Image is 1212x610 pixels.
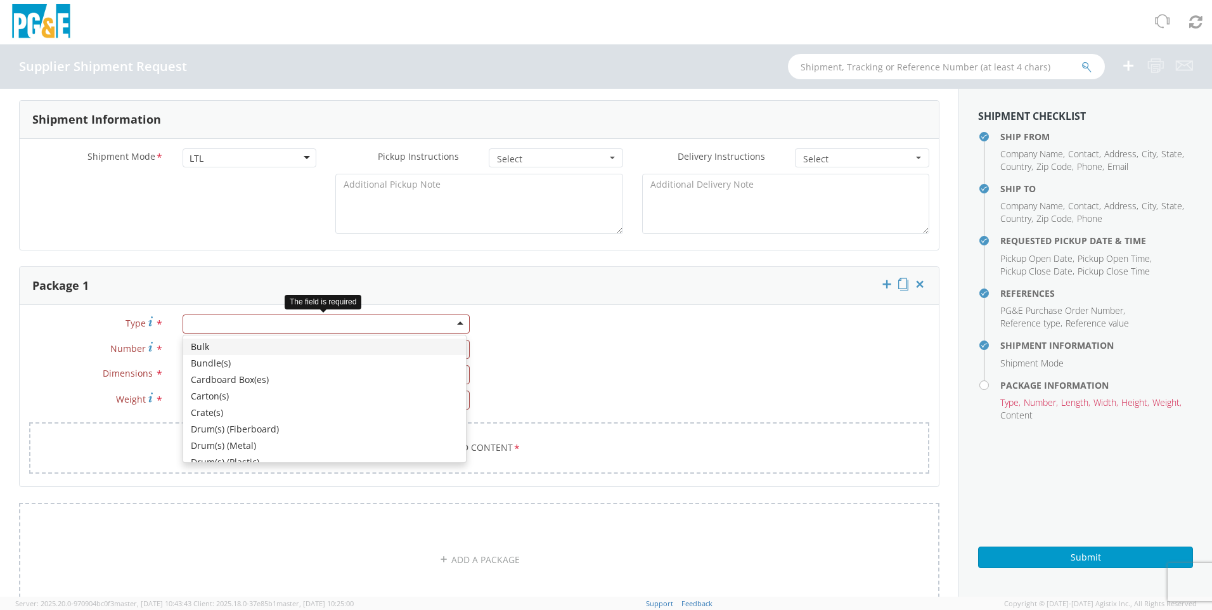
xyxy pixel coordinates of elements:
li: , [1000,304,1125,317]
span: Shipment Mode [1000,357,1064,369]
span: Server: 2025.20.0-970904bc0f3 [15,599,191,608]
span: Pickup Close Time [1078,265,1150,277]
h4: Shipment Information [1000,341,1193,350]
span: Zip Code [1036,212,1072,224]
a: Feedback [681,599,712,608]
span: Select [497,153,607,165]
span: Weight [116,393,146,405]
span: master, [DATE] 10:25:00 [276,599,354,608]
span: Pickup Open Date [1000,252,1073,264]
span: Contact [1068,148,1099,160]
li: , [1104,148,1138,160]
li: , [1161,148,1184,160]
div: Drum(s) (Plastic) [183,454,466,470]
span: Pickup Instructions [378,150,459,162]
li: , [1000,148,1065,160]
button: Submit [978,547,1193,568]
span: Email [1107,160,1128,172]
span: Phone [1077,160,1102,172]
h4: References [1000,289,1193,298]
div: Crate(s) [183,405,466,421]
li: , [1068,148,1101,160]
li: , [1000,160,1033,173]
span: Country [1000,212,1031,224]
span: Pickup Open Time [1078,252,1150,264]
span: Country [1000,160,1031,172]
h4: Supplier Shipment Request [19,60,187,74]
a: Support [646,599,673,608]
span: State [1161,148,1182,160]
span: Copyright © [DATE]-[DATE] Agistix Inc., All Rights Reserved [1004,599,1197,609]
li: , [1104,200,1138,212]
li: , [1036,212,1074,225]
input: Shipment, Tracking or Reference Number (at least 4 chars) [788,54,1105,79]
span: Width [1093,396,1116,408]
span: City [1142,200,1156,212]
span: Pickup Close Date [1000,265,1073,277]
span: Client: 2025.18.0-37e85b1 [193,599,354,608]
span: Number [1024,396,1056,408]
div: Carton(s) [183,388,466,405]
h3: Package 1 [32,280,89,292]
li: , [1077,160,1104,173]
li: , [1000,252,1074,265]
li: , [1000,200,1065,212]
span: Select [803,153,913,165]
span: Type [1000,396,1019,408]
span: Company Name [1000,148,1063,160]
span: Contact [1068,200,1099,212]
span: Weight [1152,396,1180,408]
button: Select [795,148,929,167]
li: , [1161,200,1184,212]
h4: Ship From [1000,132,1193,141]
span: State [1161,200,1182,212]
h4: Package Information [1000,380,1193,390]
div: Bundle(s) [183,355,466,372]
span: Shipment Mode [87,150,155,165]
span: Content [1000,409,1033,421]
span: Type [126,317,146,329]
a: Add Content [29,422,929,474]
li: , [1152,396,1182,409]
span: Delivery Instructions [678,150,765,162]
li: , [1121,396,1149,409]
button: Select [489,148,623,167]
span: Number [110,342,146,354]
span: Company Name [1000,200,1063,212]
h3: Shipment Information [32,114,161,126]
h4: Requested Pickup Date & Time [1000,236,1193,245]
span: PG&E Purchase Order Number [1000,304,1123,316]
span: master, [DATE] 10:43:43 [114,599,191,608]
span: Height [1121,396,1147,408]
span: Reference value [1066,317,1129,329]
div: Drum(s) (Fiberboard) [183,421,466,438]
h4: Ship To [1000,184,1193,193]
li: , [1142,148,1158,160]
li: , [1036,160,1074,173]
div: LTL [190,152,203,165]
span: Phone [1077,212,1102,224]
li: , [1142,200,1158,212]
div: The field is required [285,295,361,309]
li: , [1068,200,1101,212]
li: , [1000,265,1074,278]
div: Drum(s) (Metal) [183,438,466,454]
li: , [1000,396,1021,409]
span: Address [1104,200,1137,212]
li: , [1024,396,1058,409]
li: , [1093,396,1118,409]
span: Zip Code [1036,160,1072,172]
div: Cardboard Box(es) [183,372,466,388]
span: Address [1104,148,1137,160]
strong: Shipment Checklist [978,109,1086,123]
li: , [1000,212,1033,225]
span: Dimensions [103,367,153,379]
span: City [1142,148,1156,160]
li: , [1000,317,1062,330]
div: Bulk [183,339,466,355]
img: pge-logo-06675f144f4cfa6a6814.png [10,4,73,41]
li: , [1078,252,1152,265]
span: Reference type [1000,317,1060,329]
span: Length [1061,396,1088,408]
li: , [1061,396,1090,409]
